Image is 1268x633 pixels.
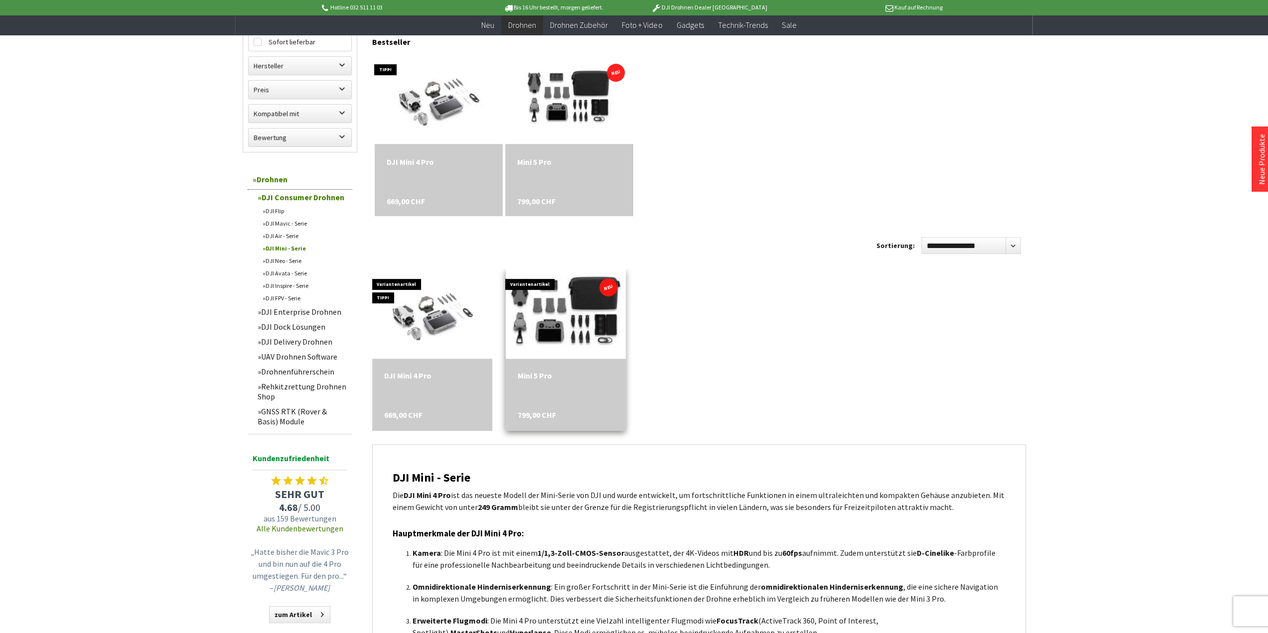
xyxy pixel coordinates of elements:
p: : Ein großer Fortschritt in der Mini-Serie ist die Einführung der , die eine sichere Navigation i... [413,581,1005,605]
span: aus 159 Bewertungen [248,513,352,523]
img: DJI Mini 4 Pro [376,269,488,359]
div: Bestseller [372,27,1026,52]
span: Gadgets [676,20,704,30]
a: DJI Mavic - Serie [258,217,352,230]
a: Mini 5 Pro 799,00 CHF [517,156,621,168]
span: / 5.00 [248,501,352,513]
a: DJI FPV - Serie [258,292,352,304]
a: DJI Mini 4 Pro 669,00 CHF [384,371,480,380]
a: UAV Drohnen Software [253,349,352,364]
strong: Omnidirektionale Hinderniserkennung [413,582,551,592]
h2: DJI Mini - Serie [393,471,1005,484]
span: Technik-Trends [717,20,767,30]
span: SEHR GUT [248,487,352,501]
p: Bis 16 Uhr bestellt, morgen geliefert. [476,1,631,13]
strong: omnidirektionalen Hinderniserkennung [761,582,903,592]
label: Kompatibel mit [249,105,351,123]
div: Mini 5 Pro [517,156,621,168]
strong: D-Cinelike [917,548,954,558]
a: Drohnen [248,169,352,190]
span: 4.68 [279,501,298,513]
a: Mini 5 Pro 799,00 CHF [518,371,614,380]
strong: Erweiterte Flugmodi [413,616,487,626]
a: DJI Mini 4 Pro 669,00 CHF [387,156,491,168]
a: Drohnenführerschein [253,364,352,379]
p: Die ist das neueste Modell der Mini-Serie von DJI und wurde entwickelt, um fortschrittliche Funkt... [393,489,1005,513]
a: DJI Dock Lösungen [253,319,352,334]
span: Neu [481,20,494,30]
a: Drohnen Zubehör [543,15,615,35]
strong: DJI Mini 4 Pro [404,490,451,500]
p: „Hatte bisher die Mavic 3 Pro und bin nun auf die 4 Pro umgestiegen. Für den pro...“ – [250,546,350,594]
h3: Hauptmerkmale der DJI Mini 4 Pro: [393,527,1005,540]
a: Neu [474,15,501,35]
a: Technik-Trends [710,15,774,35]
span: 669,00 CHF [384,410,423,420]
a: DJI Avata - Serie [258,267,352,279]
a: zum Artikel [269,606,330,623]
a: DJI Consumer Drohnen [253,190,352,205]
a: Rehkitzrettung Drohnen Shop [253,379,352,404]
a: Foto + Video [615,15,669,35]
a: Sale [774,15,803,35]
a: DJI Neo - Serie [258,254,352,267]
strong: 249 Gramm [478,502,518,512]
span: Drohnen [508,20,536,30]
p: DJI Drohnen Dealer [GEOGRAPHIC_DATA] [631,1,787,13]
a: DJI Inspire - Serie [258,279,352,292]
img: DJI Mini 4 Pro [383,54,495,144]
label: Preis [249,81,351,99]
div: Mini 5 Pro [518,371,614,380]
a: Alle Kundenbewertungen [257,523,343,533]
p: : Die Mini 4 Pro ist mit einem ausgestattet, der 4K-Videos mit und bis zu aufnimmt. Zudem unterst... [413,547,1005,571]
span: 799,00 CHF [518,410,556,420]
a: DJI Mini - Serie [258,242,352,254]
a: DJI Air - Serie [258,230,352,242]
label: Sortierung: [876,238,915,253]
a: Drohnen [501,15,543,35]
div: DJI Mini 4 Pro [384,371,480,380]
strong: 1/1,3-Zoll-CMOS-Sensor [538,548,624,558]
a: GNSS RTK (Rover & Basis) Module [253,404,352,429]
strong: Kamera [413,548,441,558]
a: DJI Enterprise Drohnen [253,304,352,319]
label: Sofort lieferbar [249,33,351,51]
img: Mini 5 Pro [505,56,633,141]
span: 669,00 CHF [387,195,425,207]
a: Neue Produkte [1257,134,1267,185]
a: Gadgets [669,15,710,35]
label: Hersteller [249,57,351,75]
strong: FocusTrack [716,616,758,626]
p: Hotline 032 511 11 03 [320,1,475,13]
strong: 60fps [782,548,802,558]
p: Kauf auf Rechnung [787,1,943,13]
label: Bewertung [249,128,351,146]
span: 799,00 CHF [517,195,556,207]
div: DJI Mini 4 Pro [387,156,491,168]
strong: HDR [733,548,749,558]
a: DJI Delivery Drohnen [253,334,352,349]
em: [PERSON_NAME] [274,583,330,593]
img: Mini 5 Pro [481,258,649,370]
span: Drohnen Zubehör [550,20,608,30]
span: Kundenzufriedenheit [253,452,347,470]
span: Sale [781,20,796,30]
a: DJI Flip [258,205,352,217]
span: Foto + Video [622,20,662,30]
